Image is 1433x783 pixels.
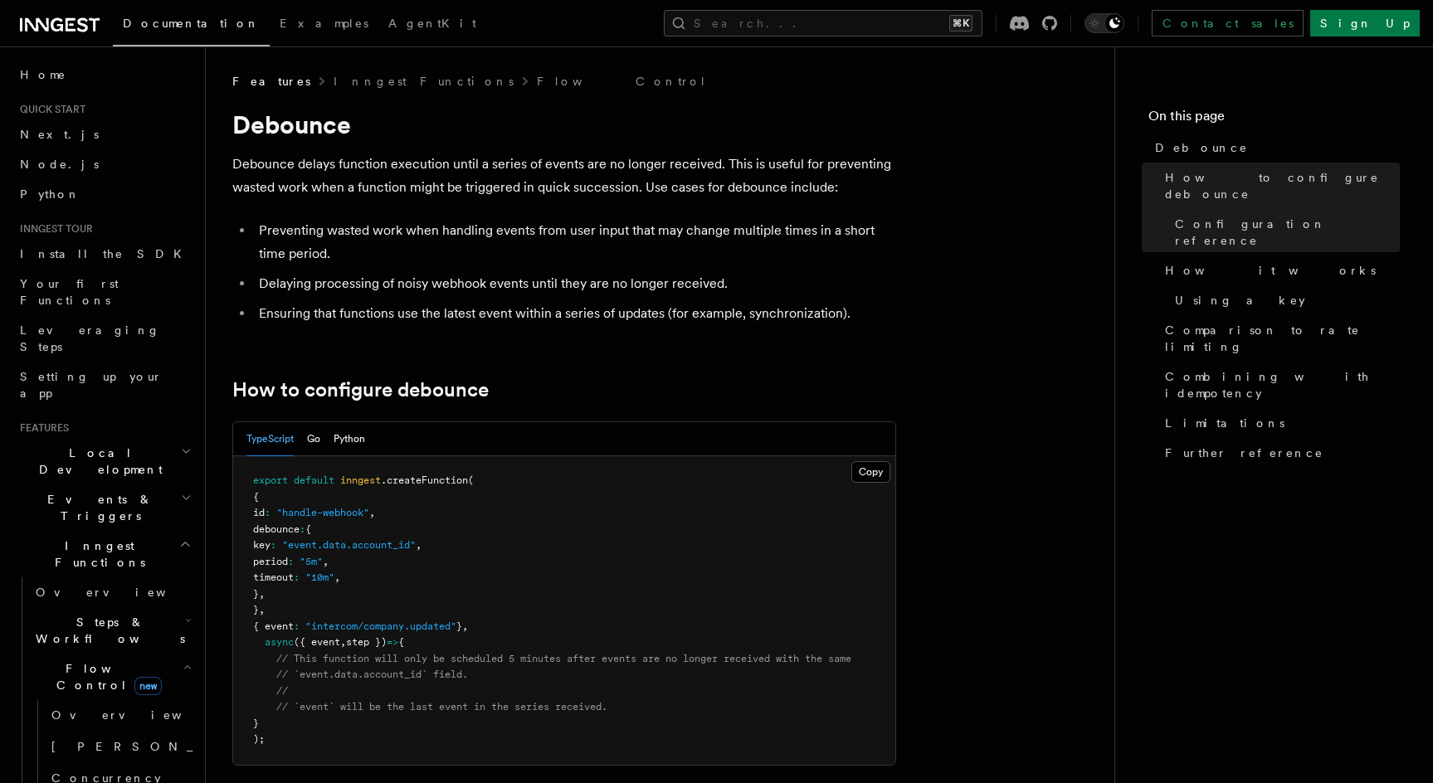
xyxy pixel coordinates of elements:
[20,187,80,201] span: Python
[416,539,422,551] span: ,
[300,523,305,535] span: :
[29,607,195,654] button: Steps & Workflows
[294,474,334,486] span: default
[1148,106,1400,133] h4: On this page
[36,586,207,599] span: Overview
[280,17,368,30] span: Examples
[1152,10,1304,36] a: Contact sales
[253,507,265,518] span: id
[1165,445,1323,461] span: Further reference
[294,636,340,648] span: ({ event
[13,315,195,362] a: Leveraging Steps
[253,523,300,535] span: debounce
[276,685,288,697] span: //
[851,461,890,483] button: Copy
[388,17,476,30] span: AgentKit
[13,484,195,531] button: Events & Triggers
[20,158,99,171] span: Node.js
[1158,362,1400,408] a: Combining with idempotency
[232,73,310,90] span: Features
[1158,408,1400,438] a: Limitations
[20,277,119,307] span: Your first Functions
[1084,13,1124,33] button: Toggle dark mode
[1155,139,1248,156] span: Debounce
[253,571,294,583] span: timeout
[13,421,69,435] span: Features
[381,474,468,486] span: .createFunction
[246,422,294,456] button: TypeScript
[1158,438,1400,468] a: Further reference
[305,620,456,632] span: "intercom/company.updated"
[13,537,179,571] span: Inngest Functions
[29,614,185,647] span: Steps & Workflows
[300,556,323,567] span: "5m"
[1168,285,1400,315] a: Using a key
[113,5,270,46] a: Documentation
[1158,315,1400,362] a: Comparison to rate limiting
[253,604,259,615] span: }
[1158,255,1400,285] a: How it works
[456,620,462,632] span: }
[259,604,265,615] span: ,
[13,60,195,90] a: Home
[1165,368,1400,401] span: Combining with idempotency
[13,438,195,484] button: Local Development
[265,636,294,648] span: async
[232,109,896,139] h1: Debounce
[253,491,259,503] span: {
[13,269,195,315] a: Your first Functions
[276,669,468,680] span: // `event.data.account_id` field.
[13,239,195,269] a: Install the SDK
[13,149,195,179] a: Node.js
[13,445,181,478] span: Local Development
[282,539,416,551] span: "event.data.account_id"
[664,10,982,36] button: Search...⌘K
[334,422,365,456] button: Python
[276,653,851,664] span: // This function will only be scheduled 5 minutes after events are no longer received with the same
[949,15,972,32] kbd: ⌘K
[305,523,311,535] span: {
[340,474,381,486] span: inngest
[294,571,300,583] span: :
[334,571,340,583] span: ,
[29,577,195,607] a: Overview
[254,302,896,325] li: Ensuring that functions use the latest event within a series of updates (for example, synchroniza...
[13,362,195,408] a: Setting up your app
[13,531,195,577] button: Inngest Functions
[20,247,192,260] span: Install the SDK
[265,507,271,518] span: :
[323,556,329,567] span: ,
[1148,133,1400,163] a: Debounce
[13,103,85,116] span: Quick start
[1310,10,1420,36] a: Sign Up
[232,378,489,401] a: How to configure debounce
[387,636,398,648] span: =>
[232,153,896,199] p: Debounce delays function execution until a series of events are no longer received. This is usefu...
[305,571,334,583] span: "10m"
[294,620,300,632] span: :
[134,677,162,695] span: new
[1168,209,1400,255] a: Configuration reference
[20,370,163,400] span: Setting up your app
[45,730,195,763] a: [PERSON_NAME]
[276,507,369,518] span: "handle-webhook"
[1165,322,1400,355] span: Comparison to rate limiting
[29,660,183,693] span: Flow Control
[1165,262,1376,279] span: How it works
[123,17,260,30] span: Documentation
[254,219,896,265] li: Preventing wasted work when handling events from user input that may change multiple times in a s...
[288,556,294,567] span: :
[51,740,295,753] span: [PERSON_NAME]
[1165,415,1284,431] span: Limitations
[253,539,271,551] span: key
[334,73,514,90] a: Inngest Functions
[253,556,288,567] span: period
[13,222,93,236] span: Inngest tour
[270,5,378,45] a: Examples
[378,5,486,45] a: AgentKit
[1158,163,1400,209] a: How to configure debounce
[13,179,195,209] a: Python
[468,474,474,486] span: (
[462,620,468,632] span: ,
[253,474,288,486] span: export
